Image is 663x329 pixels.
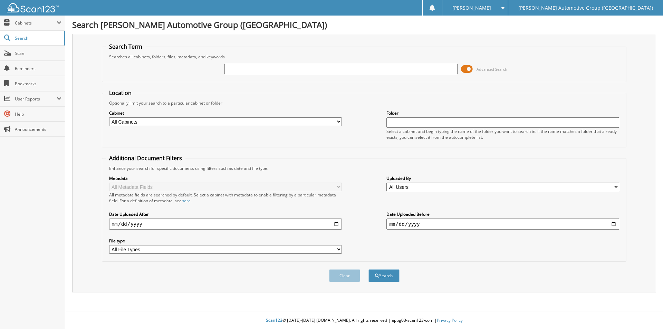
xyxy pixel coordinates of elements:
[109,219,342,230] input: start
[15,96,57,102] span: User Reports
[15,20,57,26] span: Cabinets
[106,89,135,97] legend: Location
[386,175,619,181] label: Uploaded By
[15,50,61,56] span: Scan
[109,211,342,217] label: Date Uploaded After
[477,67,507,72] span: Advanced Search
[109,238,342,244] label: File type
[329,269,360,282] button: Clear
[72,19,656,30] h1: Search [PERSON_NAME] Automotive Group ([GEOGRAPHIC_DATA])
[106,154,185,162] legend: Additional Document Filters
[15,66,61,71] span: Reminders
[106,165,623,171] div: Enhance your search for specific documents using filters such as date and file type.
[106,100,623,106] div: Optionally limit your search to a particular cabinet or folder
[368,269,400,282] button: Search
[266,317,282,323] span: Scan123
[109,110,342,116] label: Cabinet
[109,192,342,204] div: All metadata fields are searched by default. Select a cabinet with metadata to enable filtering b...
[65,312,663,329] div: © [DATE]-[DATE] [DOMAIN_NAME]. All rights reserved | appg03-scan123-com |
[386,211,619,217] label: Date Uploaded Before
[7,3,59,12] img: scan123-logo-white.svg
[386,219,619,230] input: end
[109,175,342,181] label: Metadata
[106,43,146,50] legend: Search Term
[452,6,491,10] span: [PERSON_NAME]
[15,111,61,117] span: Help
[15,81,61,87] span: Bookmarks
[15,35,60,41] span: Search
[15,126,61,132] span: Announcements
[106,54,623,60] div: Searches all cabinets, folders, files, metadata, and keywords
[518,6,653,10] span: [PERSON_NAME] Automotive Group ([GEOGRAPHIC_DATA])
[386,128,619,140] div: Select a cabinet and begin typing the name of the folder you want to search in. If the name match...
[182,198,191,204] a: here
[437,317,463,323] a: Privacy Policy
[386,110,619,116] label: Folder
